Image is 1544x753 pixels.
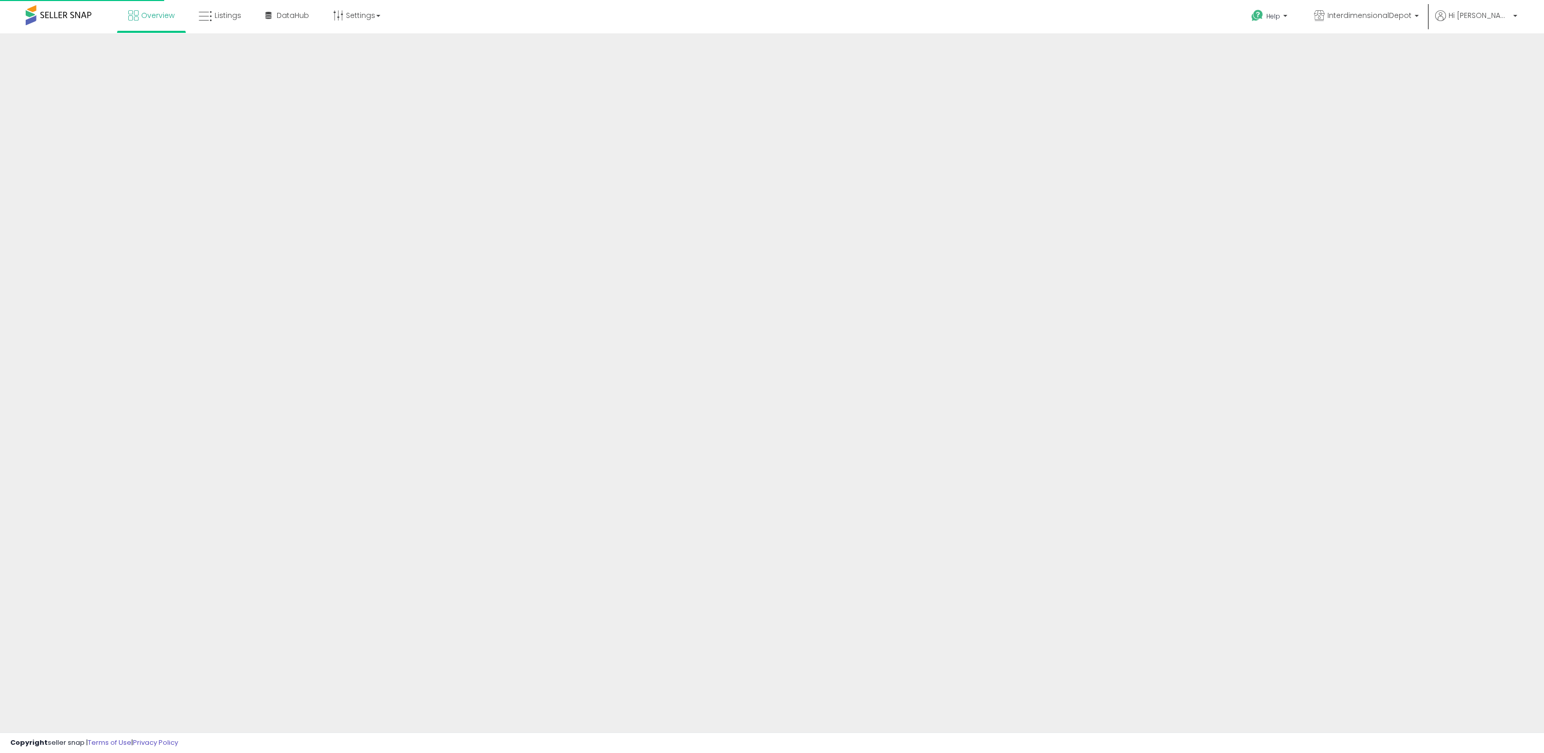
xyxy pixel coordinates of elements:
[1251,9,1264,22] i: Get Help
[1449,10,1510,21] span: Hi [PERSON_NAME]
[141,10,175,21] span: Overview
[1435,10,1517,33] a: Hi [PERSON_NAME]
[1243,2,1298,33] a: Help
[277,10,309,21] span: DataHub
[1327,10,1412,21] span: InterdimensionalDepot
[215,10,241,21] span: Listings
[1266,12,1280,21] span: Help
